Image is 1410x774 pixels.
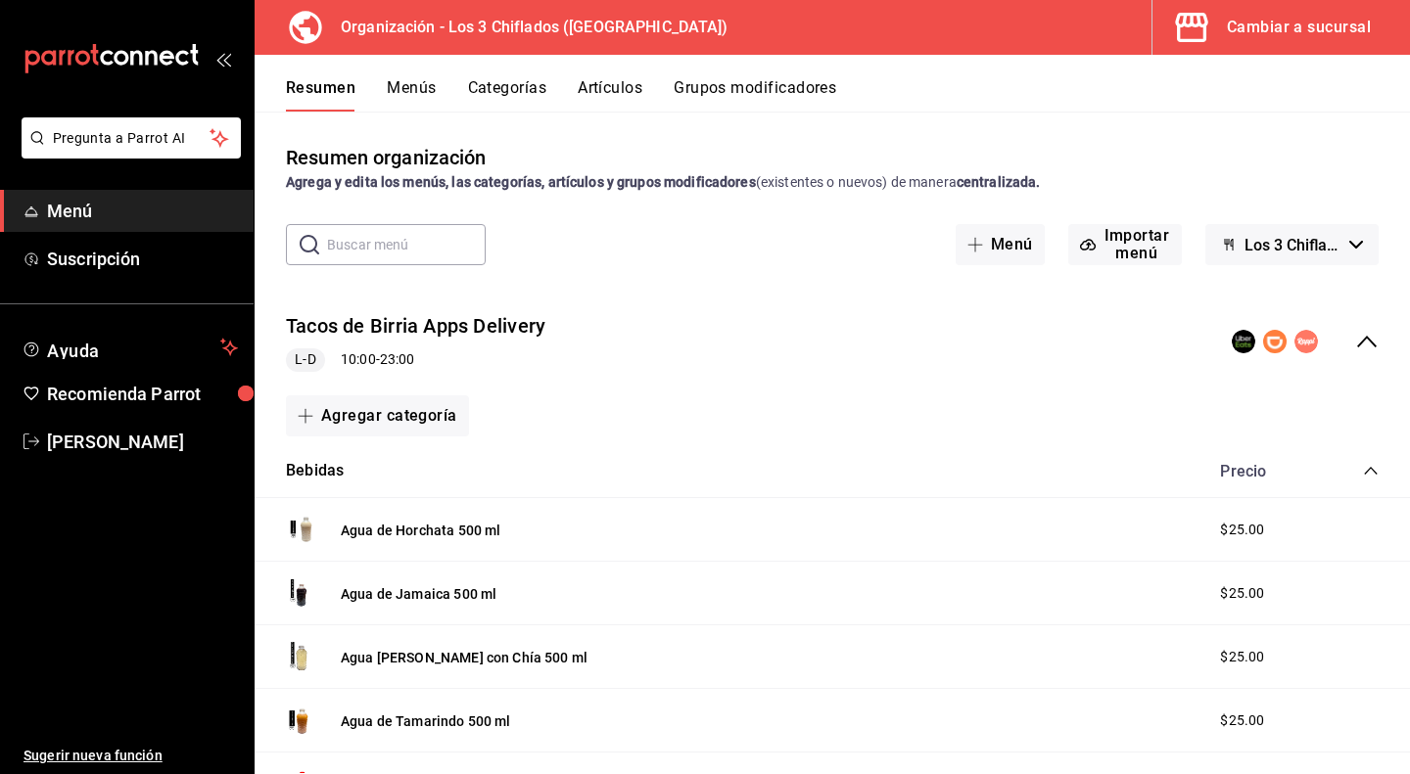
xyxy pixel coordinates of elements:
[1220,520,1264,540] span: $25.00
[286,78,355,112] button: Resumen
[1220,583,1264,604] span: $25.00
[215,51,231,67] button: open_drawer_menu
[53,128,211,149] span: Pregunta a Parrot AI
[957,174,1041,190] strong: centralizada.
[1068,224,1182,265] button: Importar menú
[47,198,238,224] span: Menú
[956,224,1045,265] button: Menú
[325,16,728,39] h3: Organización - Los 3 Chiflados ([GEOGRAPHIC_DATA])
[286,577,317,609] img: Preview
[14,142,241,162] a: Pregunta a Parrot AI
[578,78,642,112] button: Artículos
[286,514,317,545] img: Preview
[287,349,323,370] span: L-D
[468,78,547,112] button: Categorías
[327,225,486,264] input: Buscar menú
[255,296,1410,387] div: collapse-menu-row
[341,584,496,604] button: Agua de Jamaica 500 ml
[1220,710,1264,731] span: $25.00
[47,429,238,455] span: [PERSON_NAME]
[47,246,238,272] span: Suscripción
[286,460,344,482] button: Bebidas
[1220,647,1264,667] span: $25.00
[286,395,469,436] button: Agregar categoría
[286,172,1379,193] div: (existentes o nuevos) de manera
[341,521,500,540] button: Agua de Horchata 500 ml
[286,143,487,172] div: Resumen organización
[674,78,836,112] button: Grupos modificadores
[1227,14,1371,41] div: Cambiar a sucursal
[286,348,545,372] div: 10:00 - 23:00
[286,641,317,672] img: Preview
[47,336,212,359] span: Ayuda
[286,78,1410,112] div: navigation tabs
[341,648,587,667] button: Agua [PERSON_NAME] con Chía 500 ml
[286,312,545,341] button: Tacos de Birria Apps Delivery
[387,78,436,112] button: Menús
[1245,236,1341,254] span: Los 3 Chiflados - Borrador
[1363,463,1379,478] button: collapse-category-row
[22,117,241,159] button: Pregunta a Parrot AI
[286,174,756,190] strong: Agrega y edita los menús, las categorías, artículos y grupos modificadores
[286,705,317,736] img: Preview
[1200,462,1326,480] div: Precio
[1205,224,1379,265] button: Los 3 Chiflados - Borrador
[47,381,238,407] span: Recomienda Parrot
[23,746,238,766] span: Sugerir nueva función
[341,711,511,731] button: Agua de Tamarindo 500 ml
